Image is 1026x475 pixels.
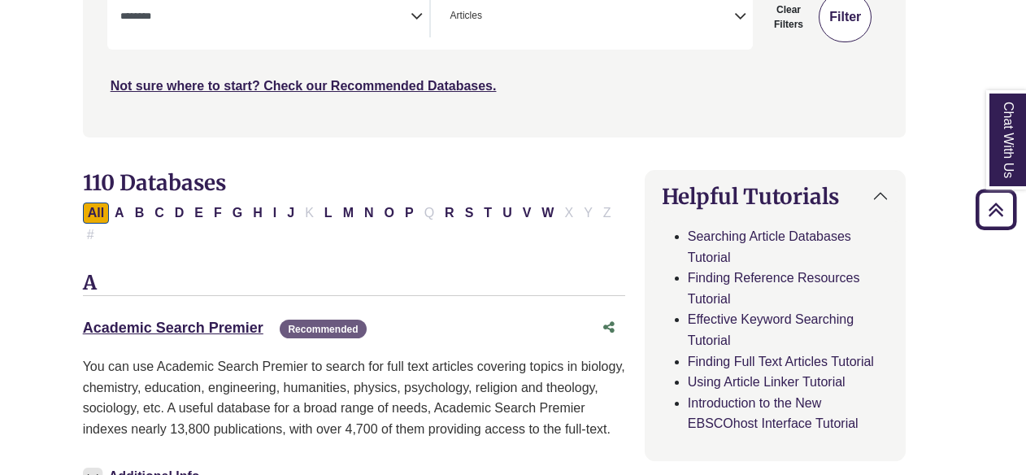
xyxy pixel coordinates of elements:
button: Filter Results R [440,203,459,224]
a: Using Article Linker Tutorial [688,375,846,389]
button: Filter Results C [150,203,169,224]
div: Alpha-list to filter by first letter of database name [83,205,618,241]
textarea: Search [485,11,493,24]
button: Filter Results E [189,203,208,224]
button: All [83,203,109,224]
button: Filter Results S [460,203,479,224]
a: Introduction to the New EBSCOhost Interface Tutorial [688,396,859,431]
button: Filter Results G [228,203,247,224]
button: Filter Results L [320,203,337,224]
button: Filter Results U [498,203,517,224]
a: Searching Article Databases Tutorial [688,229,851,264]
button: Filter Results D [170,203,189,224]
span: 110 Databases [83,169,226,196]
button: Filter Results O [380,203,399,224]
button: Filter Results T [479,203,497,224]
a: Academic Search Premier [83,320,263,336]
button: Share this database [593,312,625,343]
button: Filter Results F [209,203,227,224]
button: Filter Results I [268,203,281,224]
button: Filter Results H [248,203,267,224]
button: Filter Results N [359,203,379,224]
p: You can use Academic Search Premier to search for full text articles covering topics in biology, ... [83,356,625,439]
button: Helpful Tutorials [646,171,906,222]
button: Filter Results V [518,203,537,224]
button: Filter Results M [338,203,359,224]
textarea: Search [120,11,411,24]
button: Filter Results A [110,203,129,224]
li: Articles [444,8,482,24]
button: Filter Results J [282,203,299,224]
a: Back to Top [970,198,1022,220]
a: Finding Reference Resources Tutorial [688,271,860,306]
a: Not sure where to start? Check our Recommended Databases. [111,79,497,93]
button: Filter Results P [400,203,419,224]
h3: A [83,272,625,296]
button: Filter Results B [130,203,150,224]
a: Effective Keyword Searching Tutorial [688,312,854,347]
a: Finding Full Text Articles Tutorial [688,355,874,368]
span: Articles [450,8,482,24]
button: Filter Results W [537,203,559,224]
span: Recommended [280,320,366,338]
